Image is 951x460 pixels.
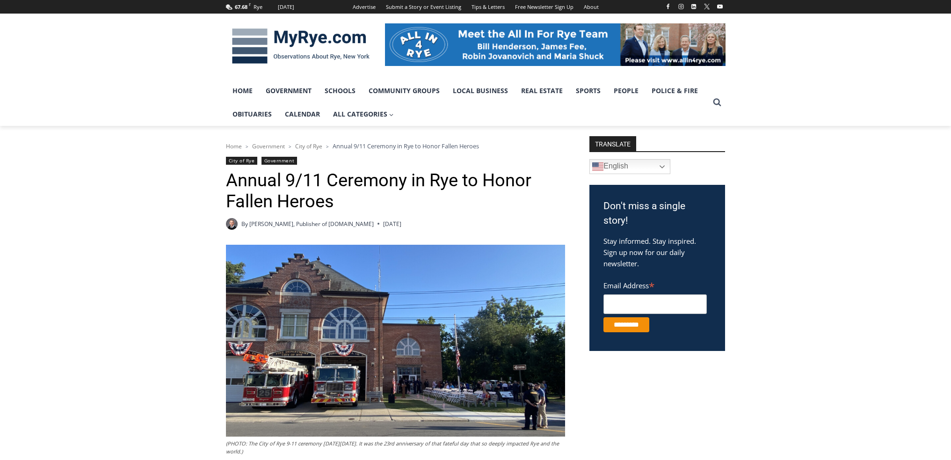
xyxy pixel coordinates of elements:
a: People [607,79,645,102]
h3: Don't miss a single story! [603,199,711,228]
label: Email Address [603,276,707,293]
a: English [589,159,670,174]
a: Obituaries [226,102,278,126]
a: X [701,1,712,12]
nav: Breadcrumbs [226,141,565,151]
a: Author image [226,218,238,230]
a: Real Estate [515,79,569,102]
a: Police & Fire [645,79,704,102]
a: City of Rye [226,157,258,165]
a: Calendar [278,102,327,126]
span: > [289,143,291,150]
strong: TRANSLATE [589,136,636,151]
span: Annual 9/11 Ceremony in Rye to Honor Fallen Heroes [333,142,479,150]
span: > [326,143,329,150]
h1: Annual 9/11 Ceremony in Rye to Honor Fallen Heroes [226,170,565,212]
a: Home [226,142,242,150]
time: [DATE] [383,219,401,228]
img: en [592,161,603,172]
span: By [241,219,248,228]
a: [PERSON_NAME], Publisher of [DOMAIN_NAME] [249,220,374,228]
button: View Search Form [709,94,726,111]
span: 67.68 [235,3,247,10]
img: All in for Rye [385,23,726,66]
a: City of Rye [295,142,322,150]
span: All Categories [333,109,394,119]
img: MyRye.com [226,22,376,71]
a: Linkedin [688,1,699,12]
a: Government [259,79,318,102]
figcaption: (PHOTO: The City of Rye 9-11 ceremony [DATE][DATE]. It was the 23rd anniversary of that fateful d... [226,439,565,456]
div: Rye [254,3,262,11]
span: F [249,2,251,7]
a: Government [252,142,285,150]
div: [DATE] [278,3,294,11]
a: Facebook [662,1,674,12]
a: Community Groups [362,79,446,102]
a: Home [226,79,259,102]
img: (PHOTO: The City of Rye 9-11 ceremony on Wednesday, September 11, 2024. It was the 23rd anniversa... [226,245,565,437]
a: Local Business [446,79,515,102]
a: Schools [318,79,362,102]
a: All Categories [327,102,400,126]
a: Instagram [675,1,687,12]
nav: Primary Navigation [226,79,709,126]
p: Stay informed. Stay inspired. Sign up now for our daily newsletter. [603,235,711,269]
span: > [246,143,248,150]
a: YouTube [714,1,726,12]
a: Sports [569,79,607,102]
a: Government [261,157,297,165]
